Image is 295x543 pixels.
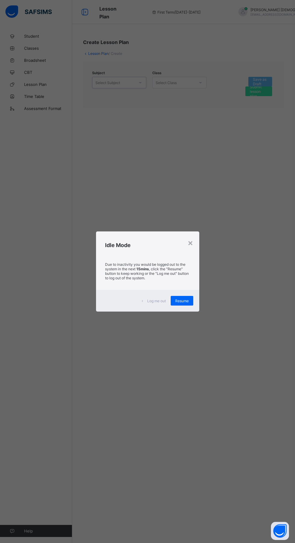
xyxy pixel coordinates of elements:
span: Resume [175,299,189,303]
strong: 15mins [136,267,149,271]
h2: Idle Mode [105,242,190,248]
p: Due to inactivity you would be logged out to the system in the next , click the "Resume" button t... [105,262,190,280]
div: × [188,237,193,248]
span: Log me out [147,299,166,303]
button: Open asap [271,522,289,540]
